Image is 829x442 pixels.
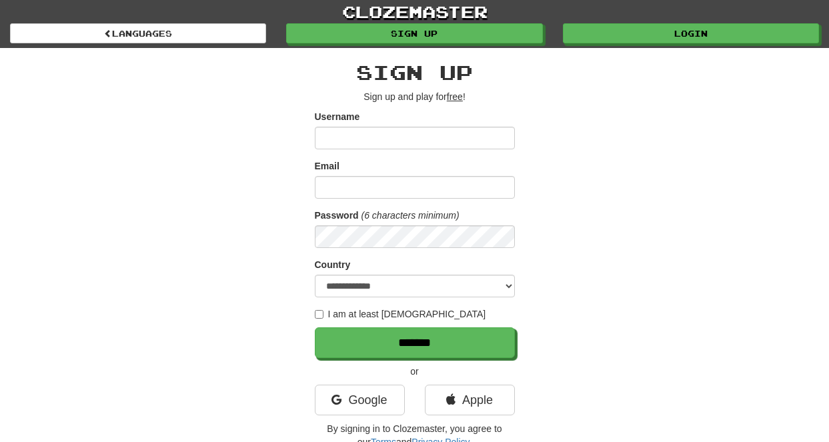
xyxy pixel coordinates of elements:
[361,210,460,221] em: (6 characters minimum)
[315,365,515,378] p: or
[10,23,266,43] a: Languages
[315,385,405,415] a: Google
[315,110,360,123] label: Username
[286,23,542,43] a: Sign up
[315,310,323,319] input: I am at least [DEMOGRAPHIC_DATA]
[315,159,339,173] label: Email
[425,385,515,415] a: Apple
[447,91,463,102] u: free
[315,61,515,83] h2: Sign up
[315,90,515,103] p: Sign up and play for !
[315,209,359,222] label: Password
[315,258,351,271] label: Country
[563,23,819,43] a: Login
[315,307,486,321] label: I am at least [DEMOGRAPHIC_DATA]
